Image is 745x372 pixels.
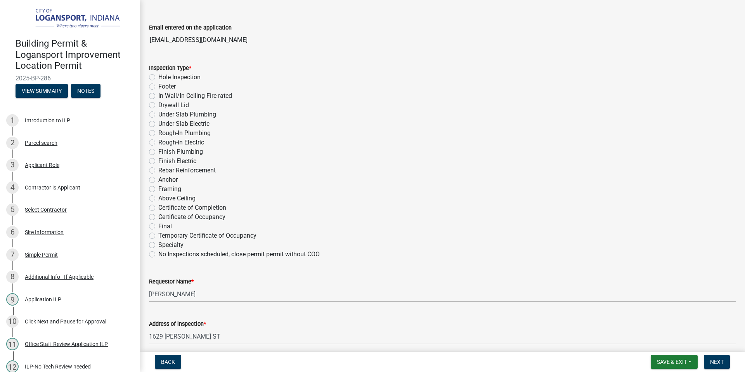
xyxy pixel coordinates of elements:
button: View Summary [16,84,68,98]
button: Save & Exit [651,355,698,369]
div: Introduction to ILP [25,118,70,123]
div: ILP-No Tech Review needed [25,364,91,369]
button: Notes [71,84,100,98]
div: 7 [6,249,19,261]
div: Simple Permit [25,252,58,257]
label: Temporary Certificate of Occupancy [158,231,256,240]
label: Inspection Type [149,66,191,71]
label: Rough-in Electric [158,138,204,147]
img: City of Logansport, Indiana [16,8,127,30]
button: Next [704,355,730,369]
label: Certificate of Occupancy [158,212,225,222]
label: Finish Plumbing [158,147,203,156]
label: Final [158,222,172,231]
label: Rebar Reinforcement [158,166,216,175]
div: Parcel search [25,140,57,146]
div: Office Staff Review Application ILP [25,341,108,347]
div: 11 [6,338,19,350]
div: 4 [6,181,19,194]
label: In Wall/In Ceiling Fire rated [158,91,232,101]
label: Finish Electric [158,156,196,166]
label: No Inspections scheduled, close permit permit without COO [158,250,320,259]
div: 1 [6,114,19,127]
span: 2025-BP-286 [16,75,124,82]
div: Select Contractor [25,207,67,212]
span: Back [161,359,175,365]
div: Contractor is Applicant [25,185,80,190]
label: Certificate of Completion [158,203,226,212]
label: Under Slab Electric [158,119,210,129]
wm-modal-confirm: Summary [16,88,68,94]
div: 5 [6,203,19,216]
div: Click Next and Pause for Approval [25,319,106,324]
div: Site Information [25,229,64,235]
button: Back [155,355,181,369]
div: 10 [6,315,19,328]
div: 6 [6,226,19,238]
label: Anchor [158,175,178,184]
label: Hole Inspection [158,73,201,82]
h4: Building Permit & Logansport Improvement Location Permit [16,38,133,71]
div: Application ILP [25,297,61,302]
label: Footer [158,82,176,91]
div: 9 [6,293,19,306]
label: Drywall Lid [158,101,189,110]
label: Address of inspection [149,322,206,327]
label: Email entered on the application [149,25,232,31]
div: 8 [6,271,19,283]
label: Under Slab Plumbing [158,110,216,119]
div: Applicant Role [25,162,59,168]
label: Rough-In Plumbing [158,129,211,138]
span: Save & Exit [657,359,687,365]
span: Next [710,359,724,365]
div: Additional Info - If Applicable [25,274,94,280]
div: 3 [6,159,19,171]
label: Above Ceiling [158,194,196,203]
label: Framing [158,184,181,194]
label: Specialty [158,240,184,250]
div: 2 [6,137,19,149]
wm-modal-confirm: Notes [71,88,100,94]
label: Requestor Name [149,279,194,285]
